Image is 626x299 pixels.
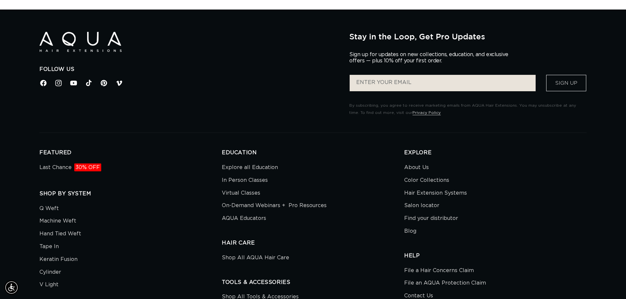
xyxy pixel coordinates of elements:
a: Shop All AQUA Hair Care [222,253,289,264]
h2: Stay in the Loop, Get Pro Updates [349,32,587,41]
a: Machine Weft [39,215,76,227]
a: Tape In [39,240,59,253]
a: Virtual Classes [222,187,260,200]
h2: SHOP BY SYSTEM [39,190,222,197]
a: AQUA Educators [222,212,266,225]
a: Q Weft [39,204,59,215]
a: Cylinder [39,266,61,279]
a: About Us [404,163,429,174]
a: Salon locator [404,199,439,212]
h2: FEATURED [39,149,222,156]
p: By subscribing, you agree to receive marketing emails from AQUA Hair Extensions. You may unsubscr... [349,102,587,116]
a: Privacy Policy [412,111,441,115]
span: 30% OFF [74,163,101,171]
p: Sign up for updates on new collections, education, and exclusive offers — plus 10% off your first... [349,52,514,64]
h2: HELP [404,252,587,259]
h2: Follow Us [39,66,339,73]
a: Last Chance30% OFF [39,163,101,174]
a: On-Demand Webinars + Pro Resources [222,199,327,212]
img: Aqua Hair Extensions [39,32,122,52]
a: Hair Extension Systems [404,187,467,200]
a: V Light [39,278,58,291]
h2: HAIR CARE [222,240,404,246]
button: Sign Up [546,75,586,91]
a: File an AQUA Protection Claim [404,277,486,289]
a: Blog [404,225,416,238]
a: Find your distributor [404,212,458,225]
a: Explore all Education [222,163,278,174]
a: File a Hair Concerns Claim [404,266,474,277]
a: Hand Tied Weft [39,227,81,240]
a: Color Collections [404,174,449,187]
div: Accessibility Menu [4,280,19,295]
h2: EXPLORE [404,149,587,156]
a: Keratin Fusion [39,253,78,266]
a: In Person Classes [222,174,268,187]
h2: EDUCATION [222,149,404,156]
h2: TOOLS & ACCESSORIES [222,279,404,286]
input: ENTER YOUR EMAIL [350,75,536,91]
